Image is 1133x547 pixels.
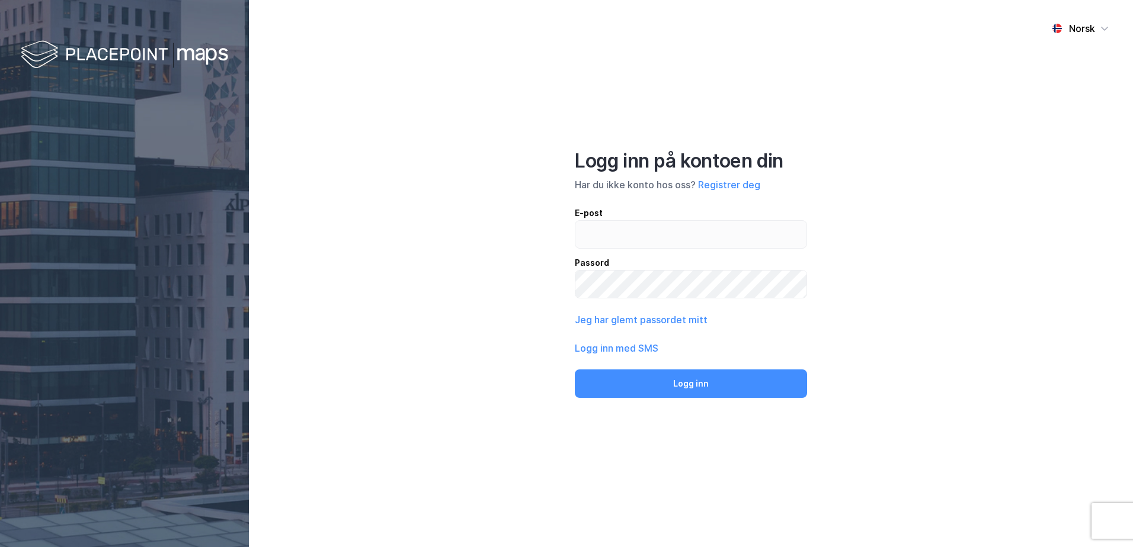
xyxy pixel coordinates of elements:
iframe: Chat Widget [1074,490,1133,547]
button: Jeg har glemt passordet mitt [575,313,708,327]
div: Passord [575,256,807,270]
div: E-post [575,206,807,220]
div: Norsk [1069,21,1095,36]
button: Logg inn med SMS [575,341,658,355]
div: Logg inn på kontoen din [575,149,807,173]
button: Logg inn [575,369,807,398]
div: Har du ikke konto hos oss? [575,178,807,192]
img: logo-white.f07954bde2210d2a523dddb988cd2aa7.svg [21,38,228,73]
button: Registrer deg [698,178,760,192]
